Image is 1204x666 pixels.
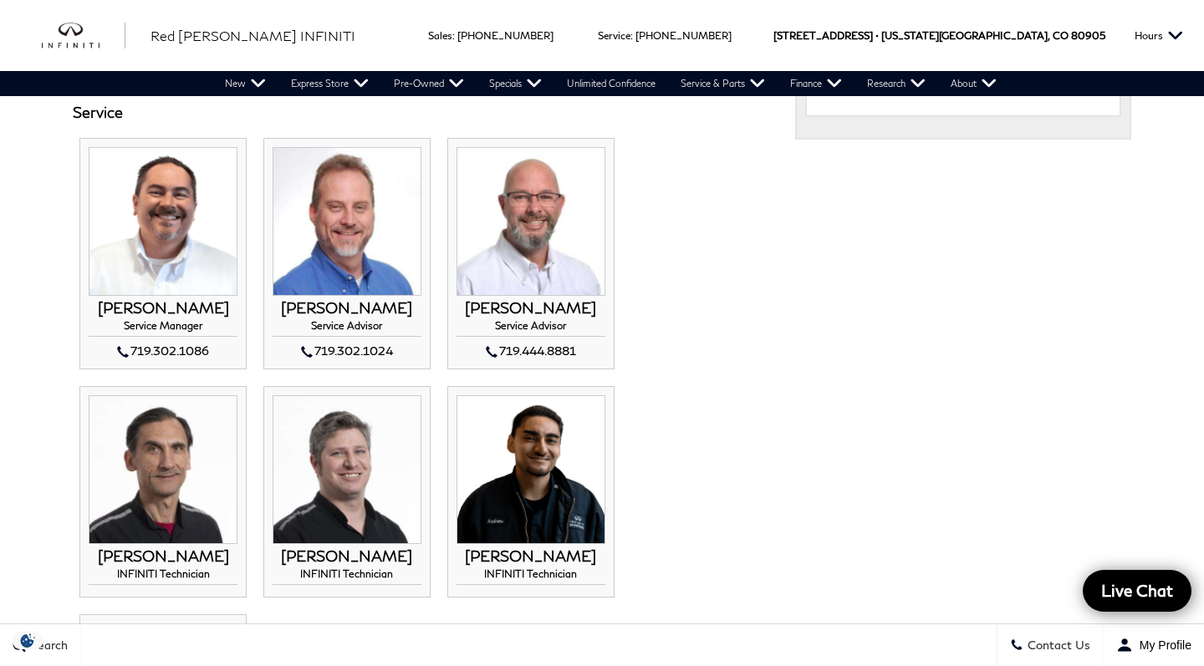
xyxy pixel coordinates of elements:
a: Unlimited Confidence [554,71,668,96]
a: infiniti [42,23,125,49]
nav: Main Navigation [212,71,1009,96]
h4: INFINITI Technician [273,568,421,584]
span: Contact Us [1023,638,1090,653]
h3: [PERSON_NAME] [89,300,237,317]
h3: [PERSON_NAME] [457,548,605,565]
a: Red [PERSON_NAME] INFINITI [150,26,355,46]
div: 719.444.8881 [457,341,605,361]
div: 719.302.1086 [89,341,237,361]
img: Opt-Out Icon [8,632,47,649]
a: [PHONE_NUMBER] [635,29,732,42]
img: KEITH RIORDAN [457,147,605,296]
span: Sales [428,29,452,42]
a: New [212,71,278,96]
h3: [PERSON_NAME] [273,300,421,317]
img: Andrew Tafoya [457,395,605,544]
h3: [PERSON_NAME] [89,548,237,565]
a: [STREET_ADDRESS] • [US_STATE][GEOGRAPHIC_DATA], CO 80905 [773,29,1105,42]
h4: Service Advisor [457,320,605,336]
a: Pre-Owned [381,71,477,96]
a: About [938,71,1009,96]
h4: Service Advisor [273,320,421,336]
h3: [PERSON_NAME] [457,300,605,317]
a: Finance [778,71,855,96]
a: Live Chat [1083,570,1191,612]
span: My Profile [1133,638,1191,652]
a: Service & Parts [668,71,778,96]
img: CHUCK HOYLE [273,147,421,296]
section: Click to Open Cookie Consent Modal [8,632,47,649]
a: [PHONE_NUMBER] [457,29,554,42]
img: CHRIS COLEMAN [89,147,237,296]
span: Live Chat [1093,580,1181,601]
a: Research [855,71,938,96]
img: INFINITI [42,23,125,49]
h3: [PERSON_NAME] [273,548,421,565]
span: : [452,29,455,42]
img: Nicolae Mitrica [89,395,237,544]
span: Red [PERSON_NAME] INFINITI [150,28,355,43]
span: Service [598,29,630,42]
a: Specials [477,71,554,96]
h4: INFINITI Technician [89,568,237,584]
span: Search [26,638,68,653]
h4: Service Manager [89,320,237,336]
a: Express Store [278,71,381,96]
div: 719.302.1024 [273,341,421,361]
img: Brett Ruppert [273,395,421,544]
h4: INFINITI Technician [457,568,605,584]
button: Open user profile menu [1104,624,1204,666]
span: : [630,29,633,42]
h3: Service [73,104,770,121]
